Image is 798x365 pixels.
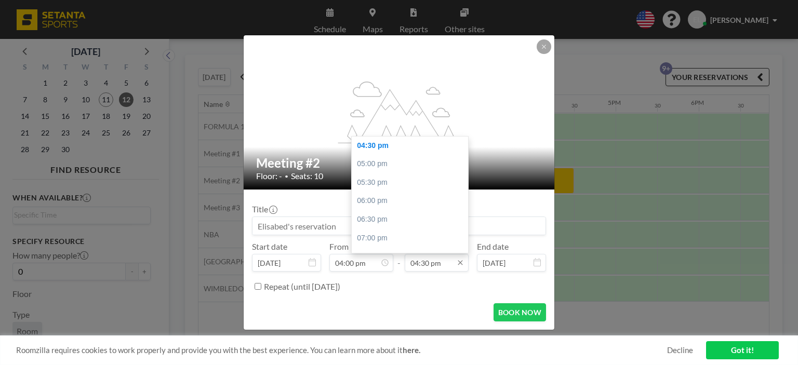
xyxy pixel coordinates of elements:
label: Title [252,204,276,214]
h2: Meeting #2 [256,155,543,171]
div: 05:30 pm [352,173,473,192]
div: 04:30 pm [352,137,473,155]
a: here. [403,345,420,355]
a: Decline [667,345,693,355]
div: 07:30 pm [352,247,473,266]
div: 05:00 pm [352,155,473,173]
input: Elisabed's reservation [252,217,546,235]
label: Start date [252,241,287,252]
label: End date [477,241,509,252]
div: 06:30 pm [352,210,473,229]
span: • [285,172,288,180]
label: From [329,241,349,252]
button: BOOK NOW [494,303,546,321]
label: Repeat (until [DATE]) [264,281,340,292]
span: Roomzilla requires cookies to work properly and provide you with the best experience. You can lea... [16,345,667,355]
span: - [397,245,401,268]
a: Got it! [706,341,779,359]
span: Seats: 10 [291,171,323,181]
div: 07:00 pm [352,229,473,248]
div: 06:00 pm [352,192,473,210]
span: Floor: - [256,171,282,181]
